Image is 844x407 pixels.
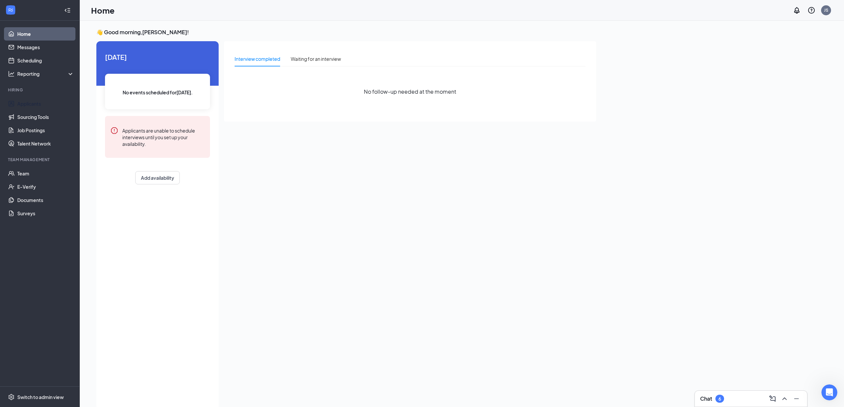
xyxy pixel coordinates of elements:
[779,393,790,404] button: ChevronUp
[91,5,115,16] h1: Home
[235,55,280,62] div: Interview completed
[8,87,73,93] div: Hiring
[96,29,596,36] h3: 👋 Good morning, [PERSON_NAME] !
[824,7,828,13] div: JS
[781,395,789,403] svg: ChevronUp
[17,137,74,150] a: Talent Network
[7,7,14,13] svg: WorkstreamLogo
[291,55,341,62] div: Waiting for an interview
[110,127,118,135] svg: Error
[8,394,15,400] svg: Settings
[17,97,74,110] a: Applicants
[17,394,64,400] div: Switch to admin view
[17,41,74,54] a: Messages
[767,393,778,404] button: ComposeMessage
[793,6,801,14] svg: Notifications
[792,395,800,403] svg: Minimize
[8,157,73,162] div: Team Management
[8,70,15,77] svg: Analysis
[17,207,74,220] a: Surveys
[807,6,815,14] svg: QuestionInfo
[769,395,777,403] svg: ComposeMessage
[718,396,721,402] div: 6
[17,70,74,77] div: Reporting
[821,384,837,400] iframe: Intercom live chat
[17,193,74,207] a: Documents
[17,167,74,180] a: Team
[17,110,74,124] a: Sourcing Tools
[64,7,71,14] svg: Collapse
[364,87,456,96] span: No follow-up needed at the moment
[135,171,180,184] button: Add availability
[17,180,74,193] a: E-Verify
[105,52,210,62] span: [DATE]
[122,127,205,147] div: Applicants are unable to schedule interviews until you set up your availability.
[123,89,193,96] span: No events scheduled for [DATE] .
[791,393,802,404] button: Minimize
[17,124,74,137] a: Job Postings
[700,395,712,402] h3: Chat
[17,27,74,41] a: Home
[17,54,74,67] a: Scheduling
